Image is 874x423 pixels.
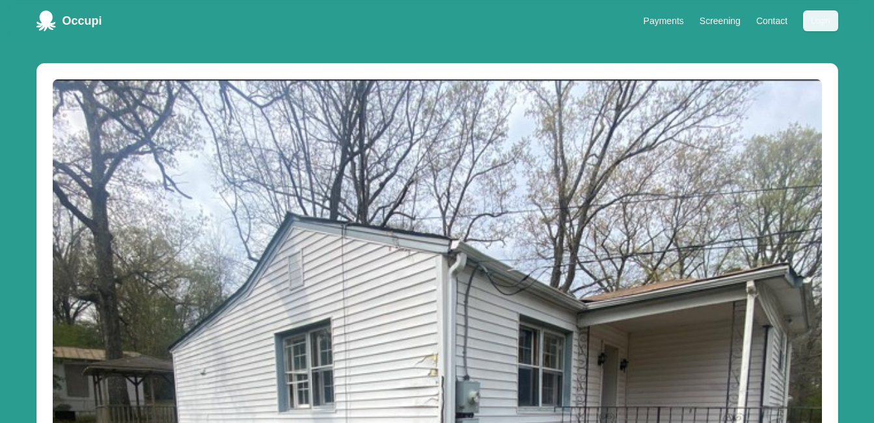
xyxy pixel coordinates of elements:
span: Occupi [62,12,102,30]
a: Screening [700,16,741,26]
a: Login [803,14,838,25]
a: Payments [644,16,684,26]
a: Occupi [36,10,102,31]
button: Login [803,10,838,31]
nav: Main [644,10,838,31]
a: Contact [756,16,787,26]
